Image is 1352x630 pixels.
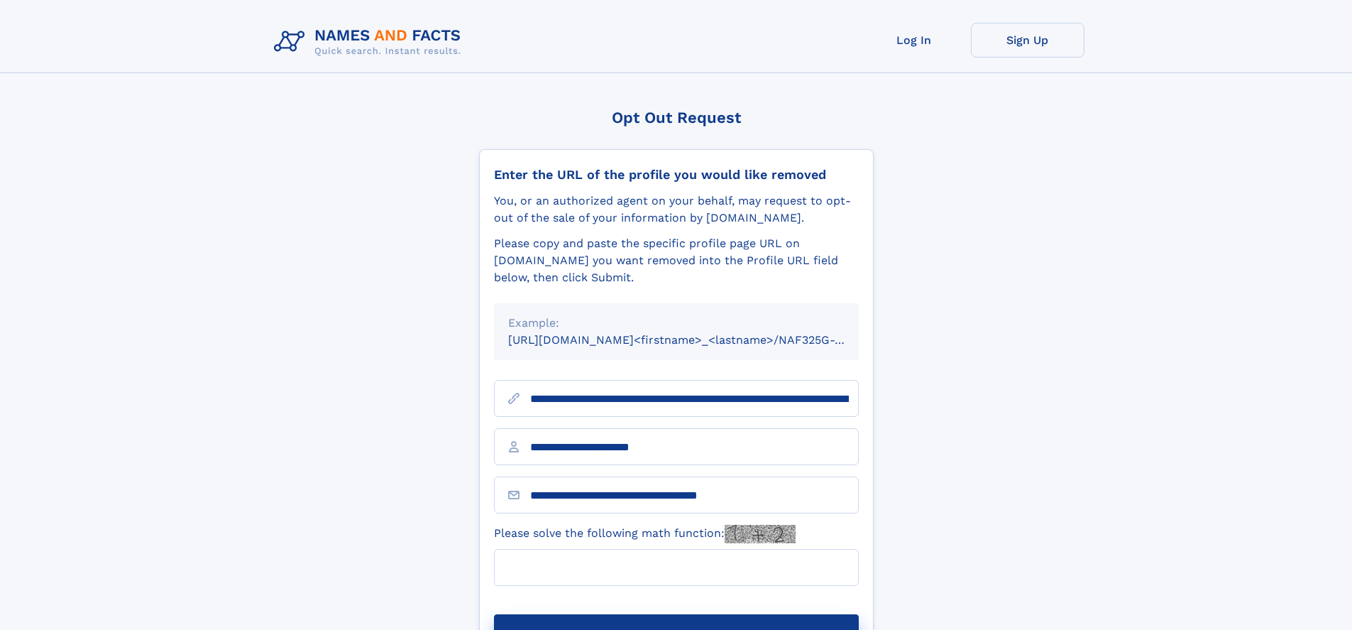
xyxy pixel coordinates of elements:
small: [URL][DOMAIN_NAME]<firstname>_<lastname>/NAF325G-xxxxxxxx [508,333,886,347]
div: You, or an authorized agent on your behalf, may request to opt-out of the sale of your informatio... [494,192,859,227]
label: Please solve the following math function: [494,525,796,543]
div: Enter the URL of the profile you would like removed [494,167,859,183]
a: Log In [857,23,971,58]
img: Logo Names and Facts [268,23,473,61]
div: Example: [508,315,845,332]
a: Sign Up [971,23,1084,58]
div: Please copy and paste the specific profile page URL on [DOMAIN_NAME] you want removed into the Pr... [494,235,859,286]
div: Opt Out Request [479,109,874,126]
